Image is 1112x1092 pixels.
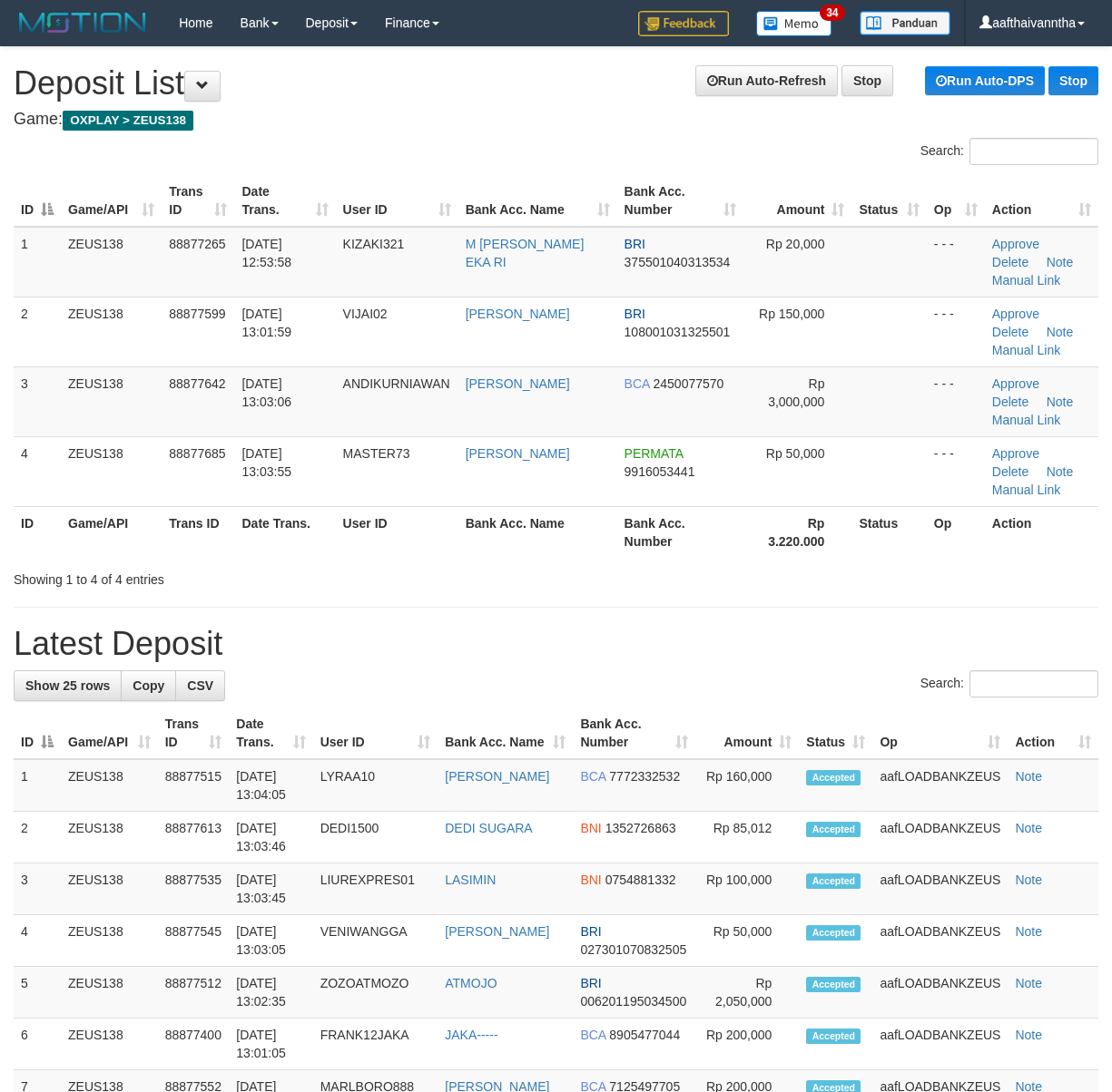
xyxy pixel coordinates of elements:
a: JAKA----- [445,1028,497,1042]
th: Action: activate to sort column ascending [1008,707,1098,759]
td: 4 [14,915,61,967]
span: CSV [187,678,213,693]
td: 5 [14,967,61,1019]
th: Action: activate to sort column ascending [985,175,1098,227]
h4: Game: [14,111,1098,129]
img: Feedback.jpg [638,11,729,36]
a: Note [1047,325,1074,339]
a: Delete [992,395,1028,409]
th: Date Trans. [234,506,335,558]
span: BRI [580,976,601,990]
span: Copy 0754881332 to clipboard [605,873,676,887]
a: M [PERSON_NAME] EKA RI [466,237,585,269]
td: ZOZOATMOZO [313,967,438,1019]
span: Accepted [806,1029,861,1044]
td: aafLOADBANKZEUS [872,759,1008,812]
a: Approve [992,237,1039,251]
span: BNI [580,821,601,835]
span: BNI [580,873,601,887]
a: Stop [1048,66,1098,95]
td: ZEUS138 [61,915,158,967]
span: 34 [820,5,844,21]
img: panduan.png [860,11,950,35]
th: Game/API [61,506,162,558]
td: ZEUS138 [61,1019,158,1070]
th: User ID [336,506,458,558]
th: Status [851,506,926,558]
td: FRANK12JAKA [313,1019,438,1070]
td: [DATE] 13:03:46 [229,812,312,863]
td: 1 [14,227,61,297]
th: Trans ID: activate to sort column ascending [162,175,234,227]
td: aafLOADBANKZEUS [872,812,1008,863]
td: Rp 100,000 [695,863,799,915]
span: VIJAI02 [343,307,388,321]
a: Run Auto-DPS [925,66,1045,95]
td: 2 [14,297,61,366]
a: Manual Link [992,413,1061,427]
a: Run Auto-Refresh [695,65,838,96]
span: [DATE] 13:03:55 [241,446,291,479]
a: Note [1015,1028,1042,1042]
td: 88877400 [158,1019,230,1070]
td: aafLOADBANKZEUS [872,1019,1008,1070]
a: Approve [992,446,1039,461]
a: Note [1015,873,1042,887]
span: [DATE] 13:03:06 [241,376,291,409]
td: Rp 160,000 [695,759,799,812]
img: Button%20Memo.svg [756,11,832,36]
a: Note [1047,395,1074,409]
td: VENIWANGGA [313,915,438,967]
th: Amount: activate to sort column ascending [743,175,852,227]
td: Rp 50,000 [695,915,799,967]
span: 88877642 [169,376,225,391]
span: [DATE] 12:53:58 [241,237,291,269]
a: Approve [992,376,1039,391]
img: MOTION_logo.png [14,9,152,36]
td: 88877515 [158,759,230,812]
td: aafLOADBANKZEUS [872,915,1008,967]
label: Search: [920,138,1098,165]
a: Note [1015,821,1042,835]
span: KIZAKI321 [343,237,405,251]
span: BRI [625,307,645,321]
a: Copy [121,670,176,701]
th: Bank Acc. Number: activate to sort column ascending [573,707,695,759]
td: Rp 85,012 [695,812,799,863]
td: 2 [14,812,61,863]
span: ANDIKURNIAWAN [343,376,450,391]
a: CSV [175,670,225,701]
th: Status: activate to sort column ascending [799,707,872,759]
td: - - - [927,436,985,506]
td: Rp 200,000 [695,1019,799,1070]
th: ID: activate to sort column descending [14,175,61,227]
td: ZEUS138 [61,863,158,915]
span: Copy 027301070832505 to clipboard [580,942,686,957]
span: Accepted [806,925,861,941]
td: ZEUS138 [61,366,162,436]
td: - - - [927,297,985,366]
span: Accepted [806,977,861,992]
td: [DATE] 13:03:45 [229,863,312,915]
td: LIUREXPRES01 [313,863,438,915]
span: BRI [580,924,601,939]
td: aafLOADBANKZEUS [872,863,1008,915]
span: Copy 7772332532 to clipboard [609,769,680,784]
a: ATMOJO [445,976,497,990]
th: ID [14,506,61,558]
span: Rp 150,000 [759,307,824,321]
td: ZEUS138 [61,227,162,297]
td: ZEUS138 [61,812,158,863]
h1: Deposit List [14,65,1098,102]
td: LYRAA10 [313,759,438,812]
span: Accepted [806,873,861,889]
th: Op: activate to sort column ascending [927,175,985,227]
td: - - - [927,366,985,436]
td: 3 [14,366,61,436]
a: Note [1015,976,1042,990]
a: [PERSON_NAME] [445,769,549,784]
td: 1 [14,759,61,812]
th: Date Trans.: activate to sort column ascending [234,175,335,227]
span: Rp 20,000 [766,237,825,251]
td: - - - [927,227,985,297]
